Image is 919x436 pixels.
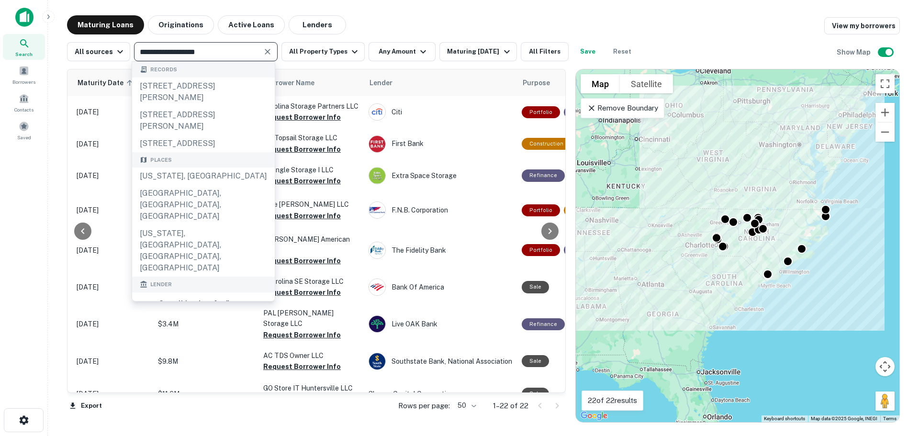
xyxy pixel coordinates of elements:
div: This loan purpose was for refinancing [564,244,607,256]
button: Keyboard shortcuts [764,415,805,422]
div: This is a portfolio loan with 2 properties [522,204,560,216]
button: Zoom in [875,103,895,122]
p: $3.4M [158,319,254,329]
div: This is a portfolio loan with 2 properties [522,106,560,118]
button: All Filters [521,42,569,61]
button: All sources [67,42,130,61]
button: Request Borrower Info [263,255,341,267]
th: Purpose [517,69,618,96]
iframe: Chat Widget [871,359,919,405]
div: First Bank [369,135,512,153]
button: Maturing [DATE] [439,42,516,61]
button: Save your search to get updates of matches that match your search criteria. [572,42,603,61]
button: Request Borrower Info [263,210,341,222]
p: $11.6M [158,389,254,399]
p: Carolina Storage Partners LLC [263,101,359,112]
p: [DATE] [77,170,148,181]
a: Terms [883,416,897,421]
div: 0 0 [576,69,899,422]
button: Toggle fullscreen view [875,74,895,93]
span: Borrower Name [264,77,314,89]
img: picture [369,242,385,258]
div: The Fidelity Bank [369,242,512,259]
div: Bank Of America [369,279,512,296]
img: Google [578,410,610,422]
div: [STREET_ADDRESS][PERSON_NAME] [132,106,275,135]
button: Map camera controls [875,357,895,376]
button: Reset [607,42,638,61]
span: Lender [370,77,392,89]
p: AC TDS Owner LLC [263,350,359,361]
span: Places [150,156,172,164]
div: This loan purpose was for construction [522,138,571,150]
span: Map data ©2025 Google, INEGI [811,416,877,421]
div: Live OAK Bank [369,315,512,333]
a: Borrowers [3,62,45,88]
button: Request Borrower Info [263,175,341,187]
p: [DATE] [77,205,148,215]
img: picture [369,104,385,120]
span: Borrowers [12,78,35,86]
p: 1–22 of 22 [493,400,528,412]
div: [US_STATE], [GEOGRAPHIC_DATA] [132,168,275,185]
p: Skymar Capital Corporation [369,389,512,399]
button: Request Borrower Info [263,329,341,341]
div: Sale [522,355,549,367]
button: Any Amount [369,42,436,61]
button: Request Borrower Info [263,361,341,372]
div: [STREET_ADDRESS] [132,135,275,152]
div: Maturing [DATE] [447,46,512,57]
div: F.n.b. Corporation [369,201,512,219]
div: [GEOGRAPHIC_DATA], [GEOGRAPHIC_DATA], [GEOGRAPHIC_DATA] [132,185,275,225]
div: Sale [522,281,549,293]
div: All sources [75,46,126,57]
img: capitalize-icon.png [15,8,34,27]
button: Originations [148,15,214,34]
img: picture [369,202,385,218]
button: Request Borrower Info [263,112,341,123]
h6: See all lenders for " [US_STATE], [GEOGRAPHIC_DATA] " [159,298,267,332]
div: Extra Space Storage [369,167,512,184]
p: Remove Boundary [587,102,658,114]
span: Lender [150,280,172,289]
a: Search [3,34,45,60]
h6: Show Map [837,47,872,57]
button: Clear [261,45,274,58]
p: [DATE] [77,389,148,399]
p: [DATE] [77,139,148,149]
span: Purpose [523,77,550,89]
img: picture [369,136,385,152]
a: Saved [3,117,45,143]
div: This loan purpose was for refinancing [522,318,565,330]
button: All Property Types [281,42,365,61]
p: $9.8M [158,356,254,367]
p: [DATE] [77,245,148,256]
div: [STREET_ADDRESS][PERSON_NAME] [132,78,275,106]
a: View my borrowers [824,17,900,34]
button: Active Loans [218,15,285,34]
button: Request Borrower Info [263,287,341,298]
th: Borrower Name [258,69,364,96]
p: [DATE] [77,319,148,329]
span: Contacts [14,106,34,113]
div: This loan purpose was for construction [564,204,613,216]
span: Maturity Date [78,77,136,89]
p: [DATE] [77,282,148,292]
p: Metrolina SE Storage LLC [263,276,359,287]
p: [PERSON_NAME] American LLC [263,234,359,255]
p: 22 of 22 results [588,395,637,406]
div: [US_STATE], [GEOGRAPHIC_DATA], [GEOGRAPHIC_DATA], [GEOGRAPHIC_DATA] [132,225,275,277]
p: Triangle Storage I LLC [263,165,359,175]
p: Rows per page: [398,400,450,412]
a: Contacts [3,89,45,115]
p: PC Topsail Storage LLC [263,133,359,143]
img: picture [369,168,385,184]
th: Lender [364,69,517,96]
p: GO Store IT Huntersville LLC [263,383,359,393]
div: This is a portfolio loan with 2 properties [522,244,560,256]
a: Open this area in Google Maps (opens a new window) [578,410,610,422]
button: Request Borrower Info [263,144,341,155]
